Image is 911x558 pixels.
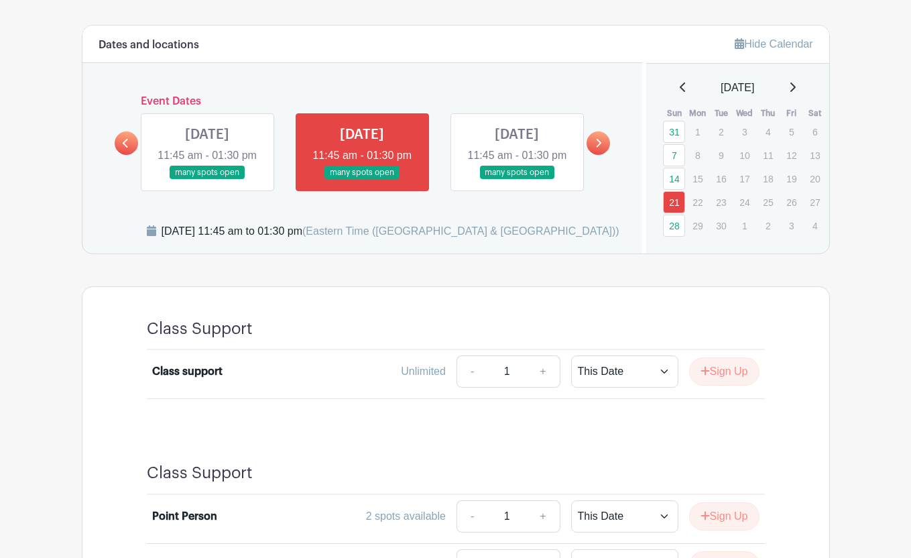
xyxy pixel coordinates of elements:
[689,502,760,531] button: Sign Up
[709,107,733,120] th: Tue
[804,215,826,236] p: 4
[780,168,802,189] p: 19
[733,168,755,189] p: 17
[757,192,779,213] p: 25
[710,121,732,142] p: 2
[663,168,685,190] a: 14
[780,215,802,236] p: 3
[366,508,446,524] div: 2 spots available
[152,364,223,380] div: Class support
[686,107,709,120] th: Mon
[686,121,709,142] p: 1
[780,145,802,166] p: 12
[756,107,780,120] th: Thu
[780,107,803,120] th: Fri
[710,192,732,213] p: 23
[780,121,802,142] p: 5
[757,121,779,142] p: 4
[803,107,827,120] th: Sat
[663,121,685,143] a: 31
[99,39,199,52] h6: Dates and locations
[147,463,253,483] h4: Class Support
[457,355,487,388] a: -
[147,319,253,339] h4: Class Support
[662,107,686,120] th: Sun
[686,145,709,166] p: 8
[735,38,812,50] a: Hide Calendar
[457,500,487,533] a: -
[733,121,755,142] p: 3
[757,215,779,236] p: 2
[733,107,756,120] th: Wed
[302,225,619,237] span: (Eastern Time ([GEOGRAPHIC_DATA] & [GEOGRAPHIC_DATA]))
[804,192,826,213] p: 27
[804,121,826,142] p: 6
[686,215,709,236] p: 29
[526,500,560,533] a: +
[663,215,685,237] a: 28
[689,357,760,386] button: Sign Up
[757,145,779,166] p: 11
[152,508,217,524] div: Point Person
[804,168,826,189] p: 20
[686,168,709,189] p: 15
[721,80,754,96] span: [DATE]
[733,145,755,166] p: 10
[804,145,826,166] p: 13
[663,191,685,213] a: 21
[733,215,755,236] p: 1
[733,192,755,213] p: 24
[686,192,709,213] p: 22
[663,144,685,166] a: 7
[138,95,587,108] h6: Event Dates
[162,223,619,239] div: [DATE] 11:45 am to 01:30 pm
[710,168,732,189] p: 16
[401,364,446,380] div: Unlimited
[710,145,732,166] p: 9
[526,355,560,388] a: +
[710,215,732,236] p: 30
[780,192,802,213] p: 26
[757,168,779,189] p: 18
